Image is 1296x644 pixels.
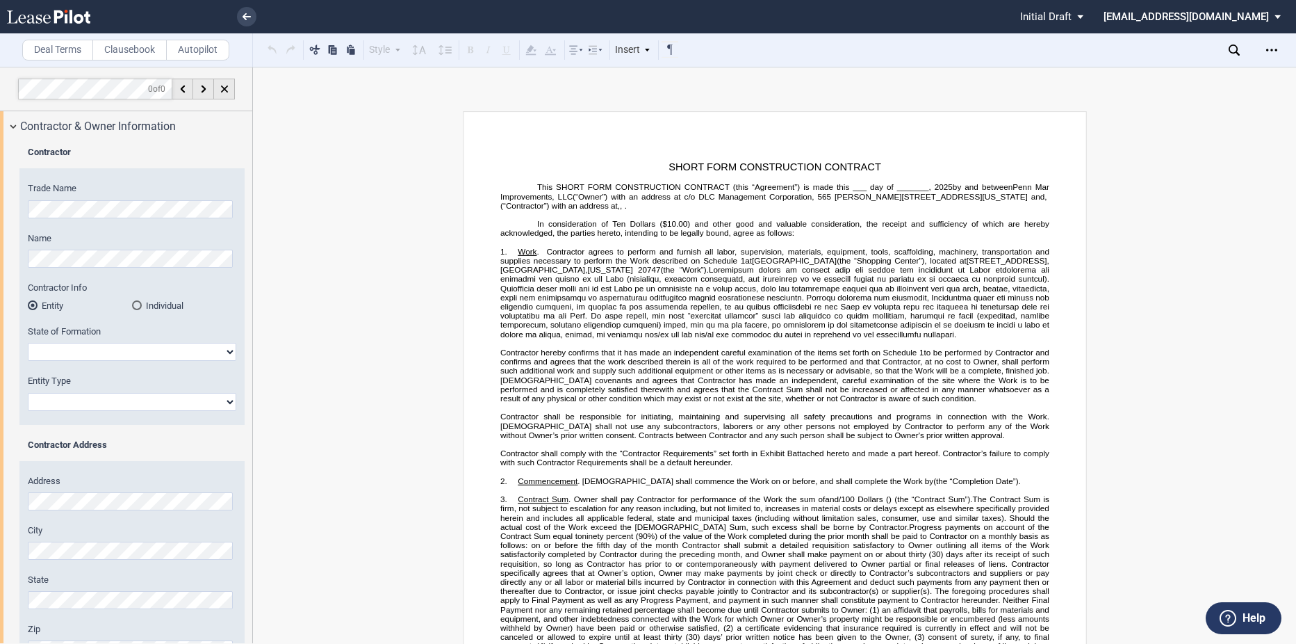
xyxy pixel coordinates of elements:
[952,182,1012,191] span: by and between
[325,41,341,58] button: Copy
[148,83,165,93] span: of
[577,476,815,485] span: . [DEMOGRAPHIC_DATA] shall commence the Work on or before
[500,494,1051,531] span: The Contract Sum is firm, not subject to escalation for any reason including, but not limited to,...
[500,265,585,274] span: [GEOGRAPHIC_DATA]
[1047,256,1049,265] span: ,
[500,549,1051,613] span: (30) days after its receipt of such requisition, so long as Contractor has prior to or contempora...
[838,494,888,504] span: /100 Dollars (
[92,40,167,61] label: Clausebook
[500,623,1051,641] span: a certificate evidencing that insurance required is currently in effect and will not be canceled ...
[613,41,653,59] div: Insert
[573,192,831,201] span: (“Owner”) with an address at c/o DLC Management Corporation, 565
[536,247,539,256] span: .
[500,449,1051,467] span: attached hereto and made a part hereof. Contractor’s failure to comply with such Contractor Requi...
[835,192,1044,201] span: [PERSON_NAME][STREET_ADDRESS][US_STATE] and
[815,476,933,485] span: , and shall complete the Work by
[28,574,236,586] label: State
[166,40,229,61] label: Autopilot
[888,494,972,504] span: ) (the “Contract Sum”).
[934,182,952,191] span: 2025
[28,182,236,195] label: Trade Name
[536,182,866,191] span: This SHORT FORM CONSTRUCTION CONTRACT (this “Agreement”) is made this ___
[500,476,507,485] span: 2.
[825,494,839,504] span: and
[500,522,1051,540] span: Progress payments on account of the Contract Sum equal to
[28,623,236,636] label: Zip
[919,348,924,357] a: 1
[500,449,785,458] span: Contractor shall comply with the “Contractor Requirements” set forth in Exhibit
[500,182,1051,200] span: Penn Mar Improvements, LLC
[500,247,1051,265] span: Contractor agrees to perform and furnish all labor, supervision, materials, equipment, tools, sca...
[343,41,359,58] button: Paste
[28,325,236,338] label: State of Formation
[1206,602,1281,634] button: Help
[28,232,236,245] label: Name
[837,256,967,265] span: (the “Shopping Center”), located at
[582,531,657,540] span: ninety percent (90%)
[637,265,660,274] span: 20747
[624,201,626,210] span: .
[500,348,1051,403] span: to be performed by Contractor and confirms and agrees that the work described therein is all of t...
[752,256,837,265] span: [GEOGRAPHIC_DATA]
[306,41,323,58] button: Cut
[500,531,1051,559] span: of the value of the Work completed during the prior month shall be paid to Contractor on a monthl...
[28,147,71,157] b: Contractor
[132,299,236,312] md-radio-button: Individual
[28,375,236,387] label: Entity Type
[1242,609,1265,627] label: Help
[620,201,622,210] span: ,
[22,40,93,61] label: Deal Terms
[1020,10,1072,23] span: Initial Draft
[933,476,1021,485] span: (the “Completion Date”).
[966,256,1047,265] span: [STREET_ADDRESS]
[685,632,924,641] span: (30) days’ prior written notice has been given to the Owner, (3)
[500,219,1051,237] span: In consideration of Ten Dollars ($10.00) and other good and valuable consideration, the receipt a...
[870,182,931,191] span: day of _______,
[668,161,881,173] span: SHORT FORM CONSTRUCTION CONTRACT
[518,247,536,256] span: Work
[161,83,165,93] span: 0
[28,524,236,537] label: City
[745,256,752,265] span: at
[28,282,236,294] label: Contractor Info
[500,247,507,256] span: 1.
[1044,192,1047,201] span: ,
[787,449,792,458] a: B
[500,605,1051,633] span: an affidavit that payrolls, bills for materials and equipment, and other indebtedness connected w...
[518,494,568,504] span: Contract Sum
[500,494,507,504] span: 3.
[148,83,153,93] span: 0
[1261,39,1283,61] div: Open Lease options menu
[500,265,1051,339] span: Loremipsum dolors am consect adip eli seddoe tem incididunt ut Labor etdolorema ali enimadmi ven ...
[28,440,107,450] b: Contractor Address
[662,41,678,58] button: Toggle Control Characters
[500,412,1051,440] span: Contractor shall be responsible for initiating, maintaining and supervising all safety precaution...
[617,201,619,210] span: ,
[518,476,577,485] span: Commencement
[568,494,825,504] span: . Owner shall pay Contractor for performance of the Work the sum of
[500,201,618,210] span: (“Contractor”) with an address at
[20,118,176,135] span: Contractor & Owner Information
[660,265,708,274] span: (the “Work”).
[740,256,745,265] a: 1
[500,348,917,357] span: Contractor hereby confirms that it has made an independent careful examination of the items set f...
[587,265,632,274] span: [US_STATE]
[585,265,587,274] span: ,
[28,475,236,488] label: Address
[28,299,132,312] md-radio-button: Entity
